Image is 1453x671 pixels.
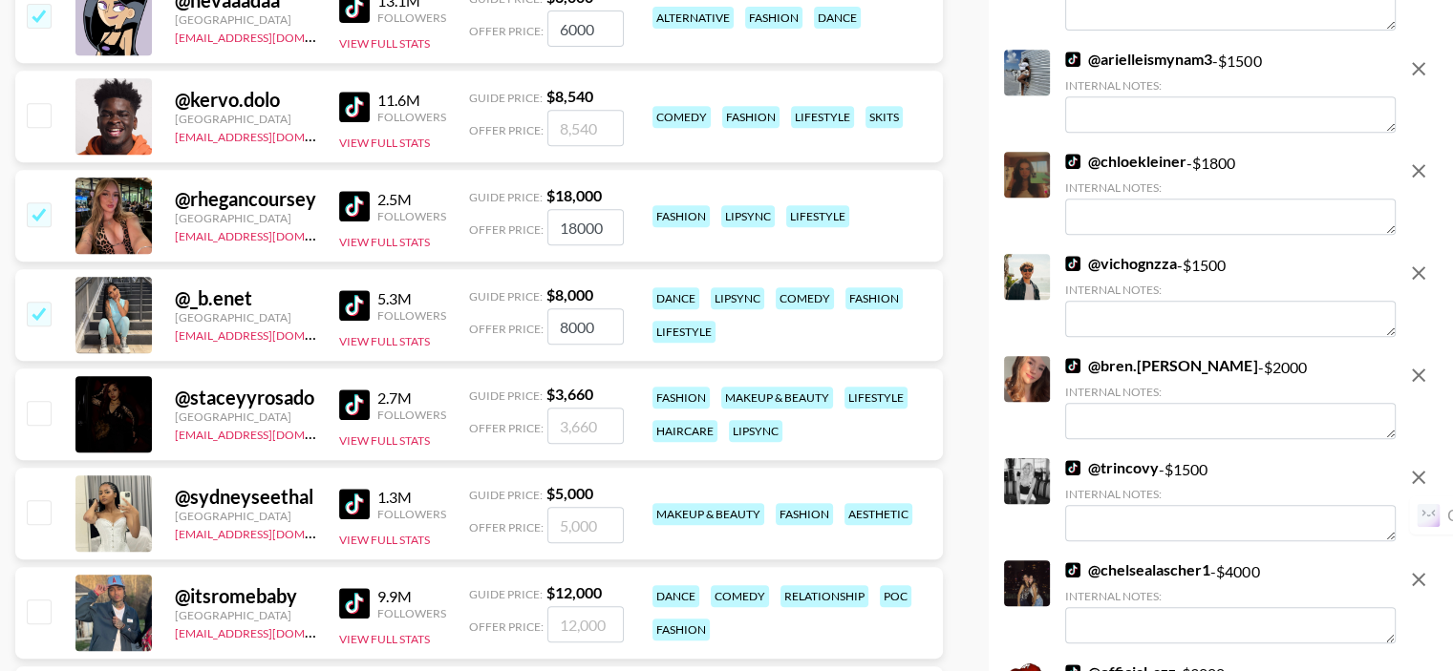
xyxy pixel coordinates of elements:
div: Followers [377,110,446,124]
div: dance [814,7,861,29]
input: 3,660 [547,408,624,444]
img: TikTok [339,389,370,420]
div: - $ 1500 [1065,50,1396,133]
span: Offer Price: [469,322,544,336]
img: TikTok [1065,52,1080,67]
img: TikTok [1065,460,1080,475]
span: Guide Price: [469,388,543,403]
div: fashion [845,287,903,309]
span: Offer Price: [469,123,544,137]
div: aesthetic [844,503,912,525]
a: @chelsealascher1 [1065,560,1210,579]
div: fashion [652,205,710,227]
input: 8,540 [547,110,624,146]
div: lifestyle [791,106,854,128]
div: fashion [652,619,710,640]
a: [EMAIL_ADDRESS][DOMAIN_NAME] [175,27,367,45]
div: 2.7M [377,388,446,408]
input: 12,000 [547,606,624,642]
div: 1.3M [377,488,446,507]
div: fashion [652,387,710,409]
span: Guide Price: [469,91,543,105]
div: 5.3M [377,289,446,308]
span: Guide Price: [469,488,543,502]
button: View Full Stats [339,433,430,448]
a: [EMAIL_ADDRESS][DOMAIN_NAME] [175,126,367,144]
a: [EMAIL_ADDRESS][DOMAIN_NAME] [175,622,367,640]
button: View Full Stats [339,533,430,547]
div: dance [652,287,699,309]
div: Internal Notes: [1065,589,1396,603]
div: Followers [377,10,446,25]
span: Guide Price: [469,587,543,601]
input: 5,000 [547,507,624,543]
div: haircare [652,420,717,442]
div: fashion [745,7,802,29]
strong: $ 3,660 [546,385,593,403]
img: TikTok [1065,154,1080,169]
div: fashion [722,106,780,128]
input: 8,000 [547,308,624,345]
div: [GEOGRAPHIC_DATA] [175,112,316,126]
span: Guide Price: [469,190,543,204]
strong: $ 18,000 [546,186,602,204]
span: Offer Price: [469,24,544,38]
span: Offer Price: [469,520,544,535]
a: [EMAIL_ADDRESS][DOMAIN_NAME] [175,325,367,343]
div: - $ 1500 [1065,254,1396,337]
div: [GEOGRAPHIC_DATA] [175,12,316,27]
div: 9.9M [377,587,446,606]
strong: $ 5,000 [546,484,593,502]
button: remove [1400,356,1438,394]
div: lipsync [729,420,782,442]
a: @trincovy [1065,458,1159,477]
strong: $ 8,540 [546,87,593,105]
button: remove [1400,50,1438,88]
input: 18,000 [547,209,624,245]
div: poc [880,585,911,607]
a: @bren.[PERSON_NAME] [1065,356,1257,375]
div: 11.6M [377,91,446,110]
button: remove [1400,254,1438,292]
div: Followers [377,308,446,323]
div: @ sydneyseethal [175,485,316,509]
a: [EMAIL_ADDRESS][DOMAIN_NAME] [175,424,367,442]
div: lipsync [721,205,775,227]
img: TikTok [339,489,370,519]
div: makeup & beauty [652,503,764,525]
div: @ _b.enet [175,286,316,310]
img: TikTok [339,290,370,321]
img: TikTok [339,588,370,619]
div: Followers [377,408,446,422]
button: View Full Stats [339,235,430,249]
a: [EMAIL_ADDRESS][DOMAIN_NAME] [175,523,367,541]
div: 2.5M [377,190,446,209]
strong: $ 12,000 [546,583,602,601]
div: @ kervo.dolo [175,88,316,112]
button: View Full Stats [339,334,430,348]
span: Offer Price: [469,222,544,237]
div: Internal Notes: [1065,78,1396,93]
div: [GEOGRAPHIC_DATA] [175,409,316,424]
div: fashion [776,503,833,525]
div: - $ 1800 [1065,152,1396,235]
input: 6,000 [547,10,624,47]
div: comedy [776,287,834,309]
div: relationship [780,585,868,607]
button: View Full Stats [339,632,430,646]
span: Offer Price: [469,421,544,435]
div: [GEOGRAPHIC_DATA] [175,211,316,225]
div: Followers [377,507,446,521]
div: Internal Notes: [1065,487,1396,501]
div: [GEOGRAPHIC_DATA] [175,608,316,622]
div: lifestyle [652,321,716,343]
a: [EMAIL_ADDRESS][DOMAIN_NAME] [175,225,367,243]
div: [GEOGRAPHIC_DATA] [175,509,316,523]
div: [GEOGRAPHIC_DATA] [175,310,316,325]
div: lipsync [711,287,764,309]
div: comedy [711,585,769,607]
img: TikTok [1065,562,1080,577]
div: Internal Notes: [1065,283,1396,297]
button: View Full Stats [339,136,430,150]
div: alternative [652,7,734,29]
